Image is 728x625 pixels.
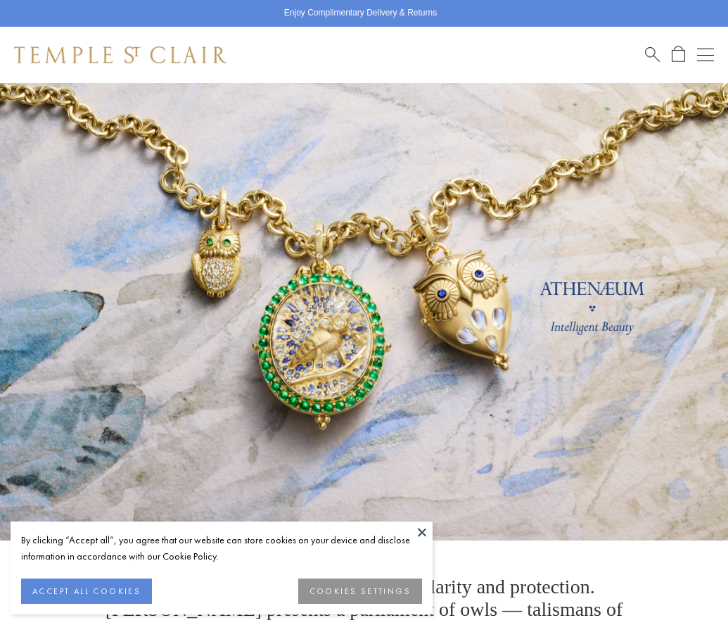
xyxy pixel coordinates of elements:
img: Temple St. Clair [14,46,226,63]
div: By clicking “Accept all”, you agree that our website can store cookies on your device and disclos... [21,532,422,564]
p: Enjoy Complimentary Delivery & Returns [284,6,437,20]
button: COOKIES SETTINGS [298,579,422,604]
button: Open navigation [697,46,714,63]
a: Open Shopping Bag [672,46,685,63]
button: ACCEPT ALL COOKIES [21,579,152,604]
a: Search [645,46,660,63]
